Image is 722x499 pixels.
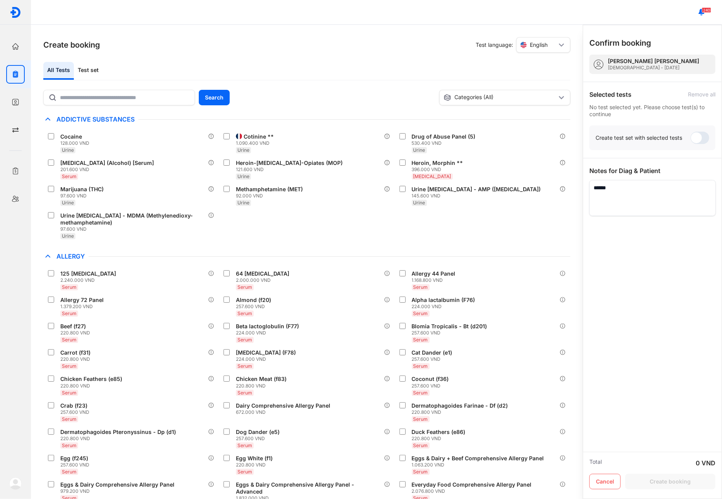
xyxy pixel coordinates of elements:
span: Urine [413,200,425,206]
div: 2.076.800 VND [412,488,535,494]
div: Chicken Feathers (e85) [60,376,122,382]
div: 220.800 VND [236,383,290,389]
div: Crab (f23) [60,402,87,409]
span: Serum [237,363,252,369]
span: Urine [237,173,249,179]
div: Dermatophagoides Pteronyssinus - Dp (d1) [60,429,176,436]
div: 1.063.200 VND [412,462,547,468]
div: 97.600 VND [60,193,107,199]
span: Urine [62,233,74,239]
h3: Create booking [43,39,100,50]
div: 1.090.400 VND [236,140,277,146]
span: Urine [413,147,425,153]
div: 220.800 VND [60,383,125,389]
div: Egg (f245) [60,455,88,462]
div: Cat Dander (e1) [412,349,452,356]
div: Dermatophagoides Farinae - Df (d2) [412,402,508,409]
div: Coconut (f36) [412,376,449,382]
span: [MEDICAL_DATA] [413,173,451,179]
div: 220.800 VND [412,409,511,415]
div: Egg White (f1) [236,455,273,462]
div: 396.000 VND [412,166,466,173]
span: Serum [237,310,252,316]
span: Serum [62,310,77,316]
div: 121.600 VND [236,166,346,173]
div: 92.000 VND [236,193,306,199]
span: Serum [62,442,77,448]
span: Urine [237,200,249,206]
span: Urine [237,147,249,153]
div: 672.000 VND [236,409,333,415]
div: Blomia Tropicalis - Bt (d201) [412,323,487,330]
div: 2.240.000 VND [60,277,119,283]
div: 257.600 VND [60,462,91,468]
div: Allergy 72 Panel [60,297,104,304]
div: 220.800 VND [236,462,276,468]
div: Almond (f20) [236,297,271,304]
div: 97.600 VND [60,226,208,232]
div: [MEDICAL_DATA] (F78) [236,349,296,356]
div: No test selected yet. Please choose test(s) to continue [589,104,715,118]
span: Serum [62,469,77,475]
div: 224.000 VND [412,304,478,310]
div: Categories (All) [444,94,557,101]
div: Chicken Meat (f83) [236,376,287,382]
div: 220.800 VND [60,330,90,336]
div: [MEDICAL_DATA] (Alcohol) [Serum] [60,159,154,166]
div: Urine [MEDICAL_DATA] - AMP ([MEDICAL_DATA]) [412,186,541,193]
span: Urine [62,147,74,153]
span: English [530,41,548,48]
span: Urine [62,200,74,206]
div: Test set [74,62,102,80]
div: 224.000 VND [236,330,302,336]
span: Serum [62,416,77,422]
span: Serum [237,442,252,448]
div: Methamphetamine (MET) [236,186,303,193]
button: Cancel [589,474,621,489]
div: 64 [MEDICAL_DATA] [236,270,289,277]
div: 257.600 VND [412,356,456,362]
div: 220.800 VND [412,436,469,442]
span: Serum [237,390,252,396]
h3: Confirm booking [589,38,651,48]
div: 0 VND [696,458,715,468]
div: Notes for Diag & Patient [589,166,715,175]
div: 220.800 VND [60,436,179,442]
div: Beta lactoglobulin (F77) [236,323,299,330]
span: Serum [62,363,77,369]
span: Serum [62,390,77,396]
div: Total [589,458,602,468]
span: Serum [62,337,77,343]
div: 145.600 VND [412,193,544,199]
div: 257.600 VND [236,436,283,442]
div: Remove all [688,91,715,98]
span: Serum [62,284,77,290]
div: Drug of Abuse Panel (5) [412,133,476,140]
span: Serum [413,310,428,316]
span: 240 [702,7,711,13]
span: Serum [237,469,252,475]
div: 125 [MEDICAL_DATA] [60,270,116,277]
span: Serum [62,173,77,179]
button: Create booking [625,474,715,489]
span: Allergy [53,252,89,260]
div: 220.800 VND [60,356,94,362]
div: Test language: [476,37,570,53]
div: Everyday Food Comprehensive Allergy Panel [412,481,532,488]
div: Heroin-[MEDICAL_DATA]-Opiates (MOP) [236,159,343,166]
div: [DEMOGRAPHIC_DATA] - [DATE] [608,65,699,71]
div: Create test set with selected tests [596,134,682,141]
div: Alpha lactalbumin (F76) [412,297,475,304]
div: Duck Feathers (e86) [412,429,466,436]
div: Eggs & Dairy Comprehensive Allergy Panel - Advanced [236,481,381,495]
img: logo [9,477,22,490]
button: Search [199,90,230,105]
div: Urine [MEDICAL_DATA] - MDMA (Methylenedioxy-methamphetamine) [60,212,205,226]
div: Selected tests [589,90,632,99]
span: Serum [413,442,428,448]
span: Serum [413,284,428,290]
div: Allergy 44 Panel [412,270,456,277]
div: 979.200 VND [60,488,178,494]
img: logo [10,7,21,18]
div: 1.168.800 VND [412,277,459,283]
